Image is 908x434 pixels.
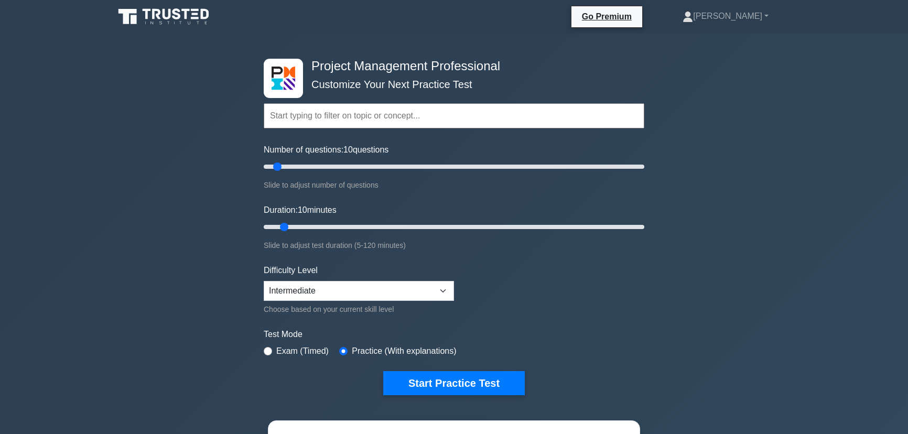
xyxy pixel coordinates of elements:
[352,345,456,357] label: Practice (With explanations)
[264,264,318,277] label: Difficulty Level
[343,145,353,154] span: 10
[264,103,644,128] input: Start typing to filter on topic or concept...
[264,328,644,341] label: Test Mode
[264,204,337,216] label: Duration: minutes
[276,345,329,357] label: Exam (Timed)
[264,303,454,316] div: Choose based on your current skill level
[307,59,593,74] h4: Project Management Professional
[264,239,644,252] div: Slide to adjust test duration (5-120 minutes)
[383,371,525,395] button: Start Practice Test
[264,144,388,156] label: Number of questions: questions
[657,6,794,27] a: [PERSON_NAME]
[576,10,638,23] a: Go Premium
[264,179,644,191] div: Slide to adjust number of questions
[298,205,307,214] span: 10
